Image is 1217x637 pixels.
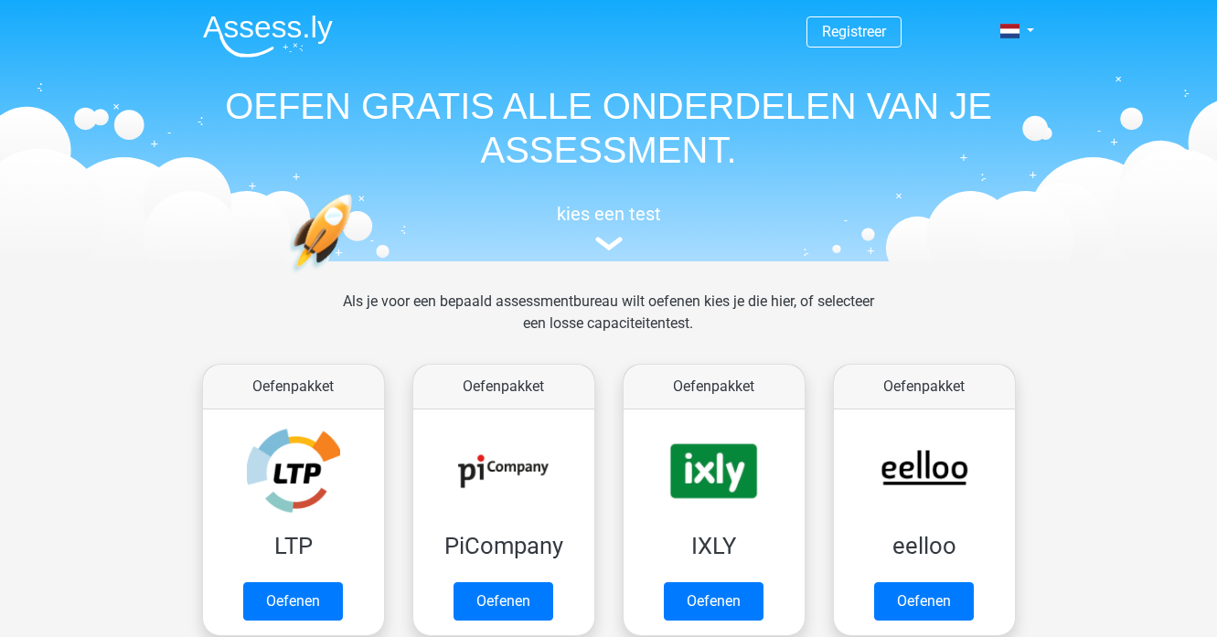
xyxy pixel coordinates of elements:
div: Als je voor een bepaald assessmentbureau wilt oefenen kies je die hier, of selecteer een losse ca... [328,291,889,356]
h5: kies een test [188,203,1030,225]
a: Oefenen [664,582,763,621]
a: Oefenen [454,582,553,621]
a: Oefenen [243,582,343,621]
a: kies een test [188,203,1030,251]
h1: OEFEN GRATIS ALLE ONDERDELEN VAN JE ASSESSMENT. [188,84,1030,172]
a: Oefenen [874,582,974,621]
a: Registreer [822,23,886,40]
img: Assessly [203,15,333,58]
img: oefenen [289,194,423,359]
img: assessment [595,237,623,250]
